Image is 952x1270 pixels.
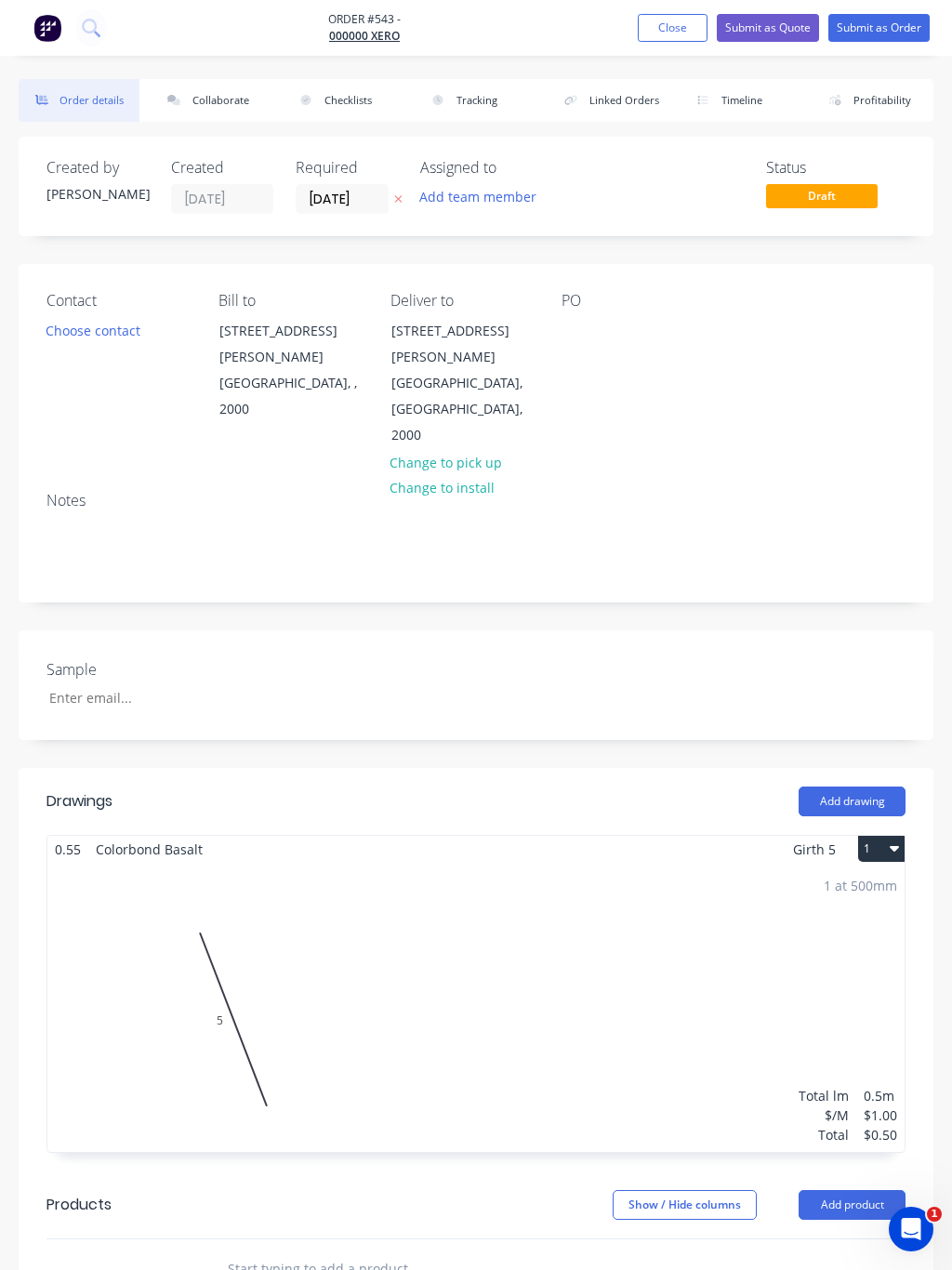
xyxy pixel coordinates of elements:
[420,184,547,209] button: Add team member
[858,836,905,862] button: 1
[420,159,606,177] div: Assigned to
[171,159,273,177] div: Created
[218,292,390,310] div: Bill to
[799,787,906,816] button: Add drawing
[19,79,139,122] button: Order details
[799,1086,849,1105] div: Total lm
[613,1190,757,1220] button: Show / Hide columns
[927,1207,942,1222] span: 1
[889,1207,933,1251] iframe: Intercom live chat
[46,658,279,681] label: Sample
[36,317,151,342] button: Choose contact
[284,79,404,122] button: Checklists
[46,1194,112,1216] div: Products
[33,684,279,712] input: Enter email...
[204,317,390,423] div: [STREET_ADDRESS][PERSON_NAME][GEOGRAPHIC_DATA], , 2000
[379,449,511,474] button: Change to pick up
[416,79,536,122] button: Tracking
[864,1125,897,1144] div: $0.50
[799,1105,849,1125] div: $/M
[680,79,800,122] button: Timeline
[219,370,374,422] div: [GEOGRAPHIC_DATA], , 2000
[46,790,112,813] div: Drawings
[717,14,819,42] button: Submit as Quote
[88,836,218,868] span: Colorbond Basalt
[379,475,504,500] button: Change to install
[328,11,401,28] span: Order #543 -
[47,868,905,1152] div: 051 at 500mmTotal lm$/MTotal0.5m$1.00$0.50
[864,1105,897,1125] div: $1.00
[33,14,61,42] img: Factory
[46,159,149,177] div: Created by
[151,79,271,122] button: Collaborate
[46,184,149,204] div: [PERSON_NAME]
[548,79,668,122] button: Linked Orders
[328,28,401,45] a: 000000 Xero
[562,292,734,310] div: PO
[46,492,906,509] div: Notes
[638,14,707,42] button: Close
[410,184,547,209] button: Add team member
[46,292,218,310] div: Contact
[391,370,546,448] div: [GEOGRAPHIC_DATA], [GEOGRAPHIC_DATA], 2000
[864,1086,897,1105] div: 0.5m
[47,836,88,868] span: 0.55
[376,317,562,449] div: [STREET_ADDRESS][PERSON_NAME][GEOGRAPHIC_DATA], [GEOGRAPHIC_DATA], 2000
[799,1190,906,1220] button: Add product
[296,159,398,177] div: Required
[824,876,897,895] div: 1 at 500mm
[813,79,933,122] button: Profitability
[391,318,546,370] div: [STREET_ADDRESS][PERSON_NAME]
[766,184,878,207] span: Draft
[219,318,374,370] div: [STREET_ADDRESS][PERSON_NAME]
[390,292,562,310] div: Deliver to
[793,836,836,863] span: Girth 5
[766,159,906,177] div: Status
[828,14,930,42] button: Submit as Order
[799,1125,849,1144] div: Total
